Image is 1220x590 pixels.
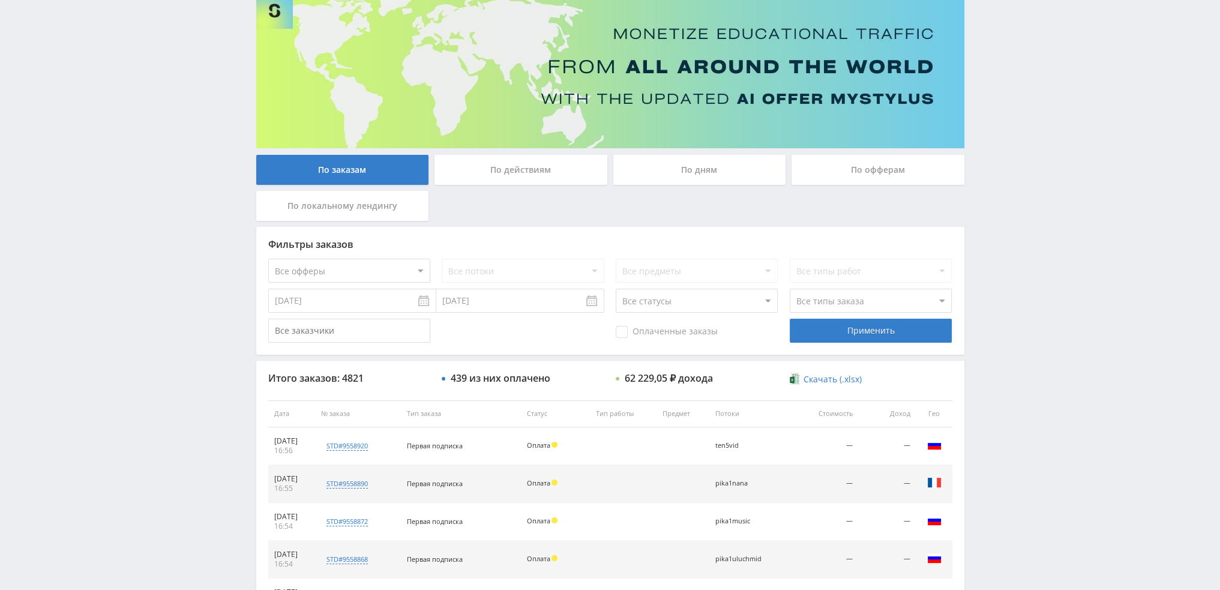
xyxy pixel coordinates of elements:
a: Скачать (.xlsx) [790,373,862,385]
span: Оплаченные заказы [616,326,718,338]
div: std#9558868 [326,555,368,564]
div: 16:55 [274,484,310,493]
div: По локальному лендингу [256,191,429,221]
img: rus.png [927,513,942,528]
span: Оплата [526,441,550,450]
td: — [859,427,916,465]
th: Гео [916,400,952,427]
div: По действиям [434,155,607,185]
th: № заказа [315,400,400,427]
img: xlsx [790,373,800,385]
div: 439 из них оплачено [451,373,550,384]
th: Предмет [657,400,709,427]
div: [DATE] [274,512,310,522]
th: Статус [520,400,590,427]
img: fra.png [927,475,942,490]
span: Оплата [526,478,550,487]
th: Тип работы [590,400,656,427]
div: ten5vid [715,442,769,450]
span: Первая подписка [406,479,462,488]
div: pika1music [715,517,769,525]
div: [DATE] [274,474,310,484]
th: Доход [859,400,916,427]
img: rus.png [927,438,942,452]
td: — [797,427,859,465]
div: std#9558920 [326,441,368,451]
div: Фильтры заказов [268,239,952,250]
span: Первая подписка [406,517,462,526]
div: По офферам [792,155,964,185]
div: std#9558890 [326,479,368,489]
span: Скачать (.xlsx) [804,375,862,384]
td: — [859,503,916,541]
span: Оплата [526,554,550,563]
span: Холд [551,555,557,561]
div: [DATE] [274,436,310,446]
span: Первая подписка [406,555,462,564]
img: rus.png [927,551,942,565]
div: pika1uluchmid [715,555,769,563]
th: Тип заказа [400,400,520,427]
div: pika1nana [715,480,769,487]
span: Холд [551,442,557,448]
div: По дням [613,155,786,185]
div: 16:56 [274,446,310,456]
td: — [797,541,859,579]
div: По заказам [256,155,429,185]
td: — [797,465,859,503]
th: Потоки [709,400,797,427]
div: 62 229,05 ₽ дохода [625,373,713,384]
div: [DATE] [274,550,310,559]
input: Все заказчики [268,319,430,343]
div: 16:54 [274,559,310,569]
span: Оплата [526,516,550,525]
td: — [859,465,916,503]
div: 16:54 [274,522,310,531]
span: Первая подписка [406,441,462,450]
span: Холд [551,480,557,486]
div: Итого заказов: 4821 [268,373,430,384]
div: std#9558872 [326,517,368,526]
th: Стоимость [797,400,859,427]
td: — [859,541,916,579]
div: Применить [790,319,952,343]
span: Холд [551,517,557,523]
td: — [797,503,859,541]
th: Дата [268,400,316,427]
